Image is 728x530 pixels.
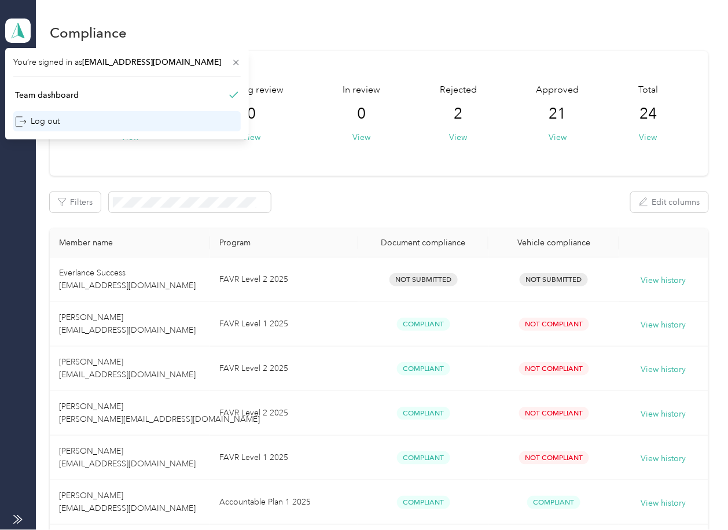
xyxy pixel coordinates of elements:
[641,319,686,332] button: View history
[59,268,196,290] span: Everlance Success [EMAIL_ADDRESS][DOMAIN_NAME]
[59,491,196,513] span: [PERSON_NAME] [EMAIL_ADDRESS][DOMAIN_NAME]
[210,257,358,302] td: FAVR Level 2 2025
[641,363,686,376] button: View history
[82,57,221,67] span: [EMAIL_ADDRESS][DOMAIN_NAME]
[440,83,477,97] span: Rejected
[536,83,579,97] span: Approved
[210,480,358,525] td: Accountable Plan 1 2025
[397,362,450,376] span: Compliant
[641,274,686,287] button: View history
[15,89,79,101] div: Team dashboard
[397,496,450,509] span: Compliant
[389,273,458,286] span: Not Submitted
[641,408,686,421] button: View history
[353,131,371,143] button: View
[527,496,580,509] span: Compliant
[242,131,260,143] button: View
[358,105,366,123] span: 0
[210,302,358,347] td: FAVR Level 1 2025
[59,446,196,469] span: [PERSON_NAME] [EMAIL_ADDRESS][DOMAIN_NAME]
[641,497,686,510] button: View history
[210,229,358,257] th: Program
[639,105,657,123] span: 24
[210,347,358,391] td: FAVR Level 2 2025
[219,83,284,97] span: Pending review
[549,105,567,123] span: 21
[13,56,241,68] span: You’re signed in as
[343,83,381,97] span: In review
[59,312,196,335] span: [PERSON_NAME] [EMAIL_ADDRESS][DOMAIN_NAME]
[549,131,567,143] button: View
[519,407,589,420] span: Not Compliant
[50,192,101,212] button: Filters
[663,465,728,530] iframe: Everlance-gr Chat Button Frame
[50,229,210,257] th: Member name
[59,357,196,380] span: [PERSON_NAME] [EMAIL_ADDRESS][DOMAIN_NAME]
[397,451,450,465] span: Compliant
[247,105,256,123] span: 0
[15,115,60,127] div: Log out
[638,83,658,97] span: Total
[519,318,589,331] span: Not Compliant
[59,402,260,424] span: [PERSON_NAME] [PERSON_NAME][EMAIL_ADDRESS][DOMAIN_NAME]
[641,452,686,465] button: View history
[631,192,708,212] button: Edit columns
[210,436,358,480] td: FAVR Level 1 2025
[520,273,588,286] span: Not Submitted
[639,131,657,143] button: View
[454,105,463,123] span: 2
[210,391,358,436] td: FAVR Level 2 2025
[519,451,589,465] span: Not Compliant
[498,238,609,248] div: Vehicle compliance
[367,238,479,248] div: Document compliance
[450,131,468,143] button: View
[397,407,450,420] span: Compliant
[50,27,127,39] h1: Compliance
[519,362,589,376] span: Not Compliant
[397,318,450,331] span: Compliant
